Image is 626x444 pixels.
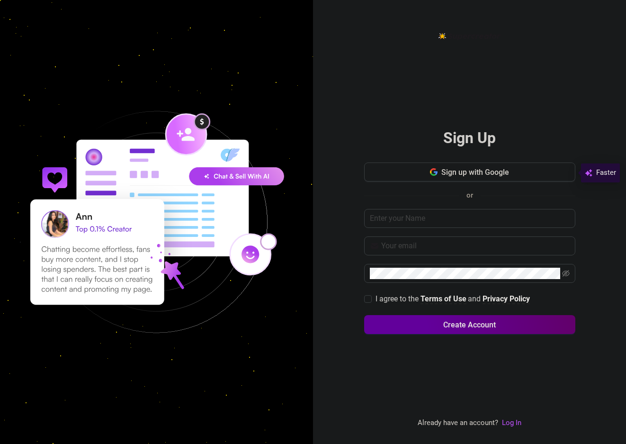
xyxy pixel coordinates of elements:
img: logo-BBDzfeDw.svg [438,32,501,40]
span: I agree to the [376,294,420,303]
a: Log In [502,418,521,427]
span: Sign up with Google [441,168,509,177]
strong: Privacy Policy [483,294,530,303]
span: Already have an account? [418,417,498,429]
input: Your email [381,240,570,252]
a: Terms of Use [420,294,466,304]
input: Enter your Name [364,209,575,228]
span: Create Account [443,320,496,329]
h2: Sign Up [443,128,496,148]
a: Log In [502,417,521,429]
span: eye-invisible [562,270,570,277]
a: Privacy Policy [483,294,530,304]
strong: Terms of Use [420,294,466,303]
button: Sign up with Google [364,163,575,181]
span: Faster [596,167,616,179]
img: svg%3e [585,167,592,179]
span: and [468,294,483,303]
span: or [466,191,473,199]
button: Create Account [364,315,575,334]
